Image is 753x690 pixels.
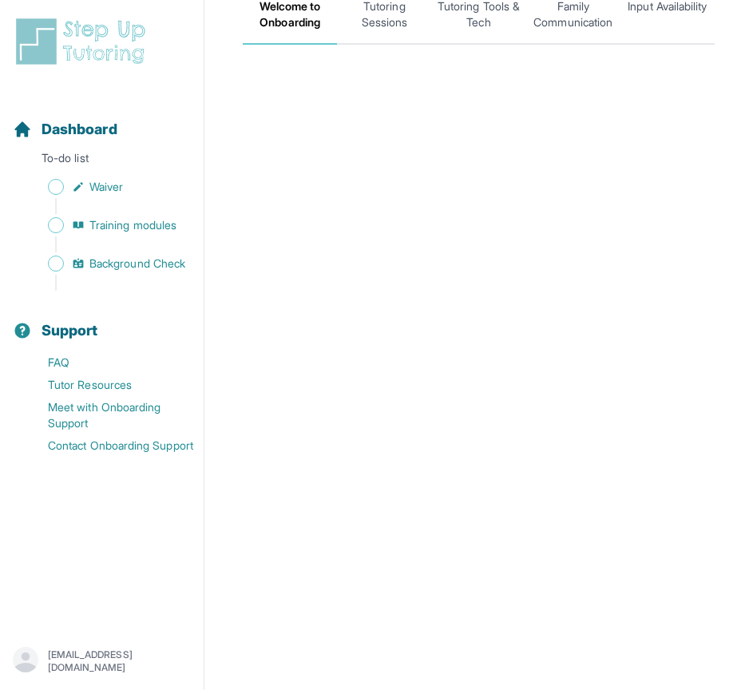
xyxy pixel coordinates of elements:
span: Training modules [89,217,176,233]
a: Tutor Resources [13,374,204,396]
p: To-do list [6,150,197,172]
button: Support [6,294,197,348]
a: Waiver [13,176,204,198]
p: [EMAIL_ADDRESS][DOMAIN_NAME] [48,648,191,674]
a: Dashboard [13,118,117,141]
a: Contact Onboarding Support [13,434,204,457]
span: Dashboard [42,118,117,141]
span: Background Check [89,256,185,272]
button: Dashboard [6,93,197,147]
a: Training modules [13,214,204,236]
span: Waiver [89,179,123,195]
a: Background Check [13,252,204,275]
img: logo [13,16,155,67]
a: Meet with Onboarding Support [13,396,204,434]
a: FAQ [13,351,204,374]
span: Support [42,319,98,342]
button: [EMAIL_ADDRESS][DOMAIN_NAME] [13,647,191,676]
